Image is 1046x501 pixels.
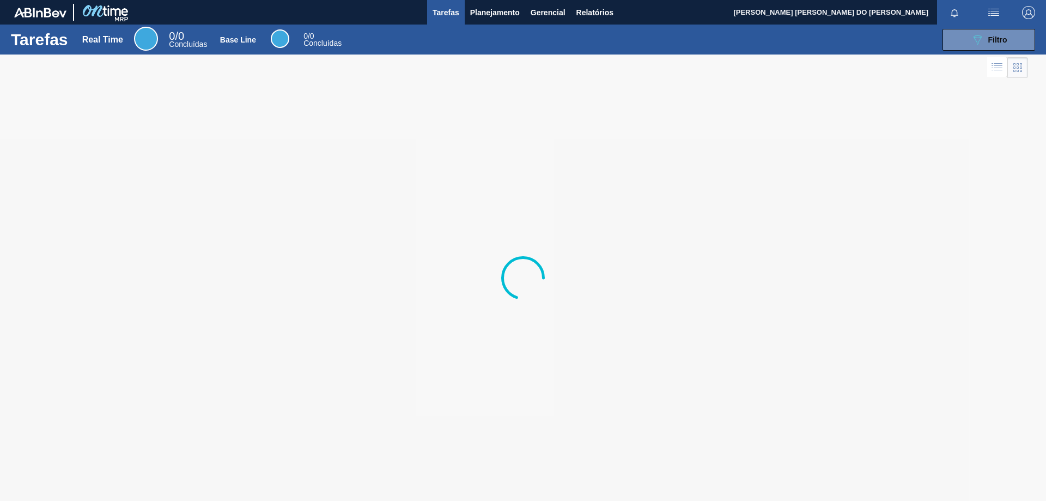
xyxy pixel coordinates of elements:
button: Filtro [942,29,1035,51]
span: Tarefas [433,6,459,19]
div: Base Line [303,33,342,47]
div: Real Time [134,27,158,51]
span: Concluídas [169,40,207,49]
span: Planejamento [470,6,520,19]
span: / 0 [169,30,184,42]
div: Base Line [220,35,256,44]
span: / 0 [303,32,314,40]
img: TNhmsLtSVTkK8tSr43FrP2fwEKptu5GPRR3wAAAABJRU5ErkJggg== [14,8,66,17]
span: 0 [169,30,175,42]
button: Notificações [937,5,972,20]
div: Base Line [271,29,289,48]
span: Filtro [988,35,1007,44]
h1: Tarefas [11,33,68,46]
span: Gerencial [531,6,565,19]
div: Real Time [82,35,123,45]
span: 0 [303,32,308,40]
span: Concluídas [303,39,342,47]
span: Relatórios [576,6,613,19]
div: Real Time [169,32,207,48]
img: userActions [987,6,1000,19]
img: Logout [1022,6,1035,19]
